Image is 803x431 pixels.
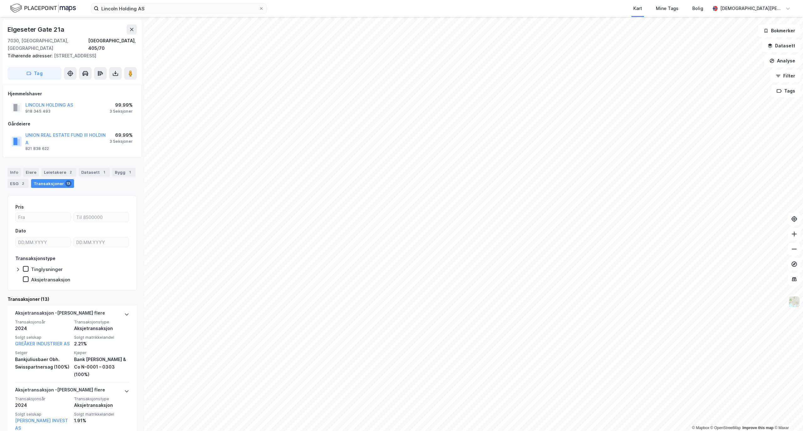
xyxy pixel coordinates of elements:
[788,296,800,308] img: Z
[8,90,136,98] div: Hjemmelshaver
[692,426,709,430] a: Mapbox
[74,340,129,348] div: 2.21%
[15,341,70,346] a: GREÅKER INDUSTRIER AS
[8,52,132,60] div: [STREET_ADDRESS]
[15,418,68,431] a: [PERSON_NAME] INVEST AS
[16,212,71,222] input: Fra
[762,40,800,52] button: Datasett
[109,131,133,139] div: 69.99%
[15,396,70,402] span: Transaksjonsår
[112,168,136,177] div: Bygg
[15,319,70,325] span: Transaksjonsår
[31,179,74,188] div: Transaksjoner
[772,401,803,431] div: Kontrollprogram for chat
[758,24,800,37] button: Bokmerker
[656,5,678,12] div: Mine Tags
[25,146,49,151] div: 821 838 622
[15,412,70,417] span: Solgt selskap
[109,139,133,144] div: 3 Seksjoner
[15,309,105,319] div: Aksjetransaksjon - [PERSON_NAME] flere
[15,255,56,262] div: Transaksjonstype
[74,212,129,222] input: Til 8500000
[10,3,76,14] img: logo.f888ab2527a4732fd821a326f86c7f29.svg
[764,55,800,67] button: Analyse
[23,168,39,177] div: Eiere
[31,266,63,272] div: Tinglysninger
[8,37,88,52] div: 7030, [GEOGRAPHIC_DATA], [GEOGRAPHIC_DATA]
[74,396,129,402] span: Transaksjonstype
[8,179,29,188] div: ESG
[8,24,65,35] div: Elgeseter Gate 21a
[692,5,703,12] div: Bolig
[20,180,26,187] div: 2
[16,237,71,247] input: DD.MM.YYYY
[74,356,129,378] div: Bank [PERSON_NAME] & Co N-0001 – 0303 (100%)
[710,426,741,430] a: OpenStreetMap
[74,417,129,424] div: 1.91%
[88,37,137,52] div: [GEOGRAPHIC_DATA], 405/70
[41,168,76,177] div: Leietakere
[720,5,783,12] div: [DEMOGRAPHIC_DATA][PERSON_NAME]
[15,386,105,396] div: Aksjetransaksjon - [PERSON_NAME] flere
[8,295,137,303] div: Transaksjoner (13)
[8,120,136,128] div: Gårdeiere
[15,203,24,211] div: Pris
[772,401,803,431] iframe: Chat Widget
[74,335,129,340] span: Solgt matrikkelandel
[771,85,800,97] button: Tags
[65,180,72,187] div: 13
[74,237,129,247] input: DD.MM.YYYY
[8,53,54,58] span: Tilhørende adresser:
[127,169,133,175] div: 1
[79,168,110,177] div: Datasett
[25,109,51,114] div: 918 345 493
[74,350,129,355] span: Kjøper
[74,319,129,325] span: Transaksjonstype
[633,5,642,12] div: Kart
[15,350,70,355] span: Selger
[15,356,70,371] div: Bankjuliusbaer Obh. Swisspartnersag (100%)
[770,70,800,82] button: Filter
[15,402,70,409] div: 2024
[74,325,129,332] div: Aksjetransaksjon
[8,67,61,80] button: Tag
[74,412,129,417] span: Solgt matrikkelandel
[31,277,70,283] div: Aksjetransaksjon
[109,101,133,109] div: 99.99%
[109,109,133,114] div: 3 Seksjoner
[742,426,774,430] a: Improve this map
[15,325,70,332] div: 2024
[99,4,259,13] input: Søk på adresse, matrikkel, gårdeiere, leietakere eller personer
[67,169,74,175] div: 2
[8,168,21,177] div: Info
[15,227,26,235] div: Dato
[74,402,129,409] div: Aksjetransaksjon
[15,335,70,340] span: Solgt selskap
[101,169,107,175] div: 1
